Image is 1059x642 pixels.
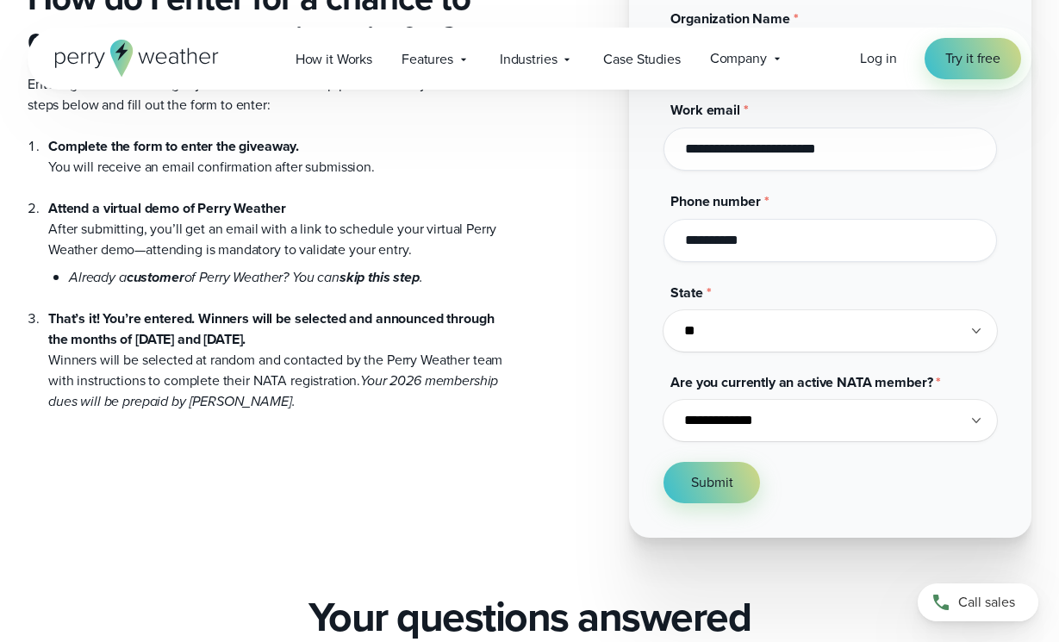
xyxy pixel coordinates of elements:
span: Work email [670,100,740,120]
li: After submitting, you’ll get an email with a link to schedule your virtual Perry Weather demo—att... [48,178,516,288]
strong: Attend a virtual demo of Perry Weather [48,198,285,218]
span: Features [402,49,453,70]
span: How it Works [296,49,372,70]
span: Company [710,48,767,69]
span: Try it free [945,48,1000,69]
li: Winners will be selected at random and contacted by the Perry Weather team with instructions to c... [48,288,516,412]
h2: Your questions answered [308,593,751,641]
span: State [670,283,702,302]
a: Case Studies [589,41,695,77]
span: Log in [860,48,896,68]
span: Phone number [670,191,760,211]
a: Try it free [925,38,1021,79]
a: Log in [860,48,896,69]
span: Industries [500,49,558,70]
strong: That’s it! You’re entered. Winners will be selected and announced through the months of [DATE] an... [48,309,494,349]
span: Case Studies [603,49,680,70]
em: Already a of Perry Weather? You can . [69,267,423,287]
a: Call sales [918,583,1038,621]
button: Submit [663,462,760,503]
span: Call sales [958,592,1015,613]
p: Entering for a chance to get your NATA membership paid for is easy. Follow the steps below and fi... [28,74,516,115]
strong: skip this step [340,267,420,287]
a: How it Works [281,41,387,77]
span: Submit [691,472,732,493]
strong: Complete the form to enter the giveaway. [48,136,299,156]
li: You will receive an email confirmation after submission. [48,136,516,178]
strong: customer [127,267,184,287]
em: Your 2026 membership dues will be prepaid by [PERSON_NAME]. [48,371,498,411]
span: Are you currently an active NATA member? [670,372,932,392]
span: Organization Name [670,9,790,28]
